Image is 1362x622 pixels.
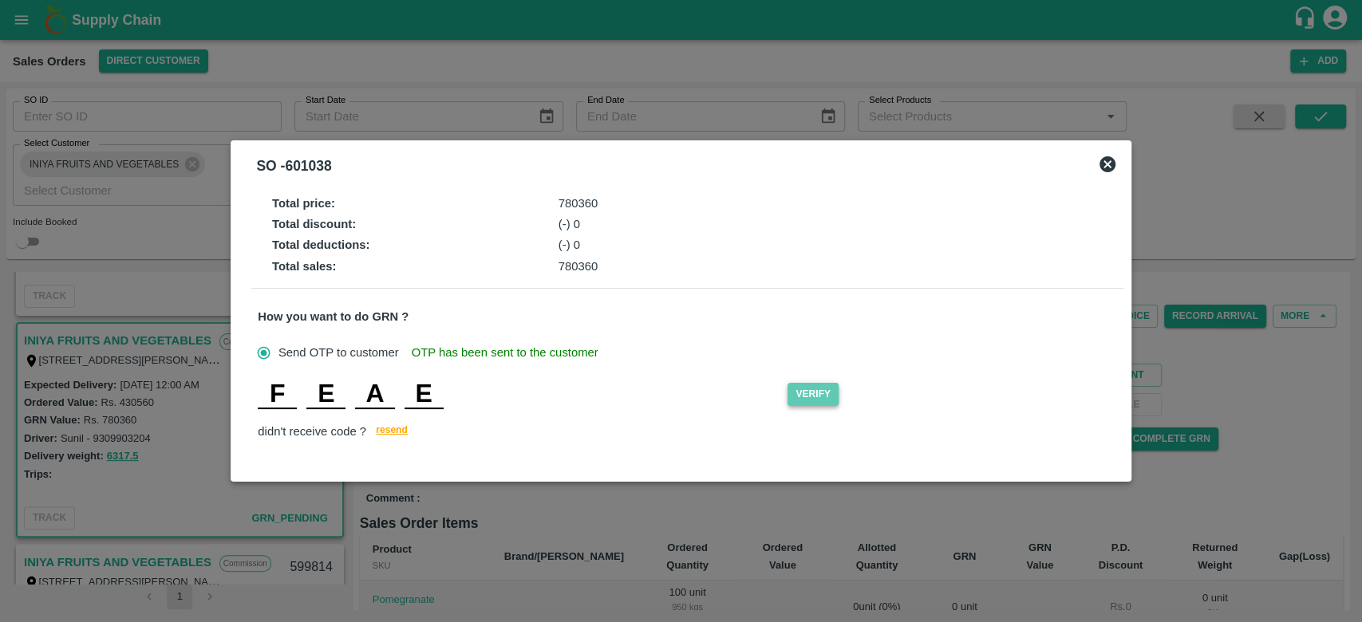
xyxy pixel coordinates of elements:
[559,197,598,210] span: 780360
[559,238,580,251] span: (-) 0
[412,344,598,361] span: OTP has been sent to the customer
[258,310,409,323] strong: How you want to do GRN ?
[559,260,598,273] span: 780360
[258,422,1116,442] div: didn't receive code ?
[366,422,417,442] button: resend
[788,383,839,406] button: Verify
[278,344,399,361] span: Send OTP to customer
[272,238,370,251] strong: Total deductions :
[376,422,408,439] span: resend
[559,218,580,230] span: (-) 0
[272,218,356,230] strong: Total discount :
[272,197,335,210] strong: Total price :
[272,260,337,273] strong: Total sales :
[256,155,331,177] div: SO - 601038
